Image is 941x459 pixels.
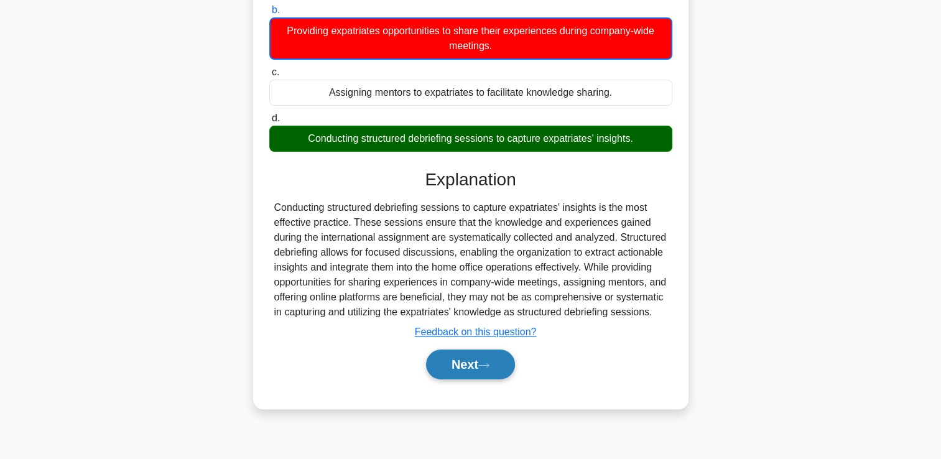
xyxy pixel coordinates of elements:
[269,80,672,106] div: Assigning mentors to expatriates to facilitate knowledge sharing.
[272,4,280,15] span: b.
[277,169,665,190] h3: Explanation
[272,67,279,77] span: c.
[272,113,280,123] span: d.
[415,327,537,337] a: Feedback on this question?
[269,126,672,152] div: Conducting structured debriefing sessions to capture expatriates' insights.
[269,17,672,60] div: Providing expatriates opportunities to share their experiences during company-wide meetings.
[426,350,515,379] button: Next
[274,200,667,320] div: Conducting structured debriefing sessions to capture expatriates' insights is the most effective ...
